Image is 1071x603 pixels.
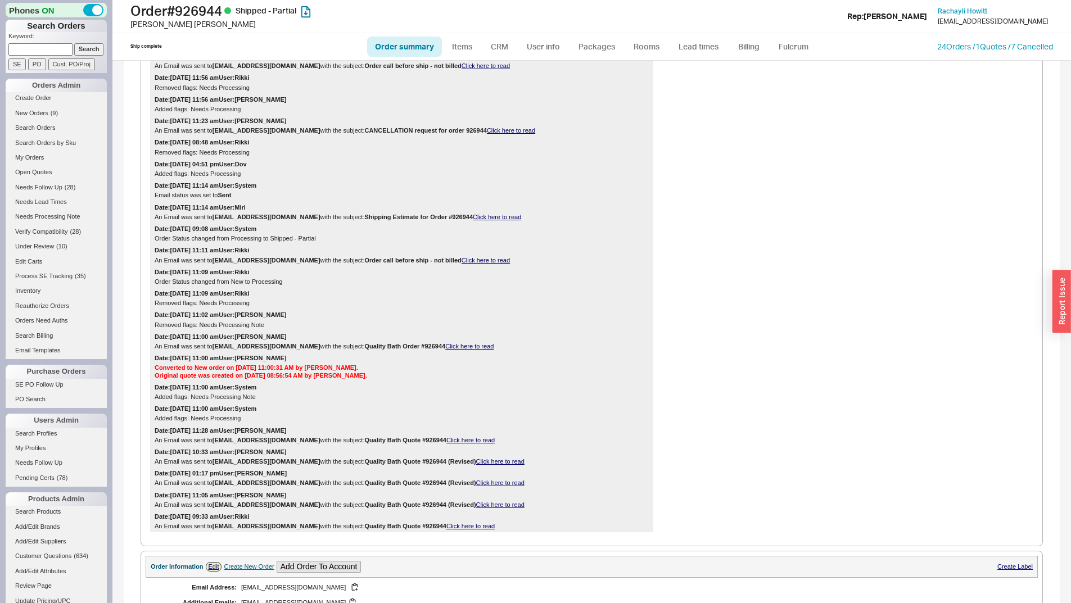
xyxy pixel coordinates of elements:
div: Order Status changed from New to Processing [155,278,649,285]
b: Quality Bath Quote #926944 (Revised) [364,458,476,465]
a: Fulcrum [771,37,817,57]
b: [EMAIL_ADDRESS][DOMAIN_NAME] [213,214,320,220]
a: Billing [729,37,769,57]
div: Date: [DATE] 11:23 am User: [PERSON_NAME] [155,117,287,125]
span: Customer Questions [15,552,71,559]
b: Shipping Estimate for Order #926944 [364,214,473,220]
h1: Order # 926944 [130,3,539,19]
div: Added flags: Needs Processing Note [155,393,649,401]
div: Original quote was created on [DATE] 08:56:54 AM by [PERSON_NAME]. [155,372,649,379]
a: Reauthorize Orders [6,300,107,312]
b: Order call before ship - not billed [364,257,461,264]
div: Date: [DATE] 11:05 am User: [PERSON_NAME] [155,492,287,499]
div: Converted to New order on [DATE] 11:00:31 AM by [PERSON_NAME]. [155,364,649,371]
div: Email Address: [164,584,237,591]
div: Products Admin [6,492,107,506]
div: Date: [DATE] 11:09 am User: Rikki [155,290,250,297]
a: Edit [206,562,222,572]
input: Cust. PO/Proj [48,58,95,70]
div: Removed flags: Needs Processing Note [155,321,649,329]
div: Added flags: Needs Processing [155,415,649,422]
a: Needs Processing Note [6,211,107,223]
a: Search Orders [6,122,107,134]
a: Rachayli Howitt [938,7,987,15]
div: An Email was sent to with the subject: [155,479,649,487]
b: [EMAIL_ADDRESS][DOMAIN_NAME] [213,479,320,486]
div: Date: [DATE] 11:00 am User: [PERSON_NAME] [155,355,287,362]
a: Add/Edit Suppliers [6,536,107,547]
a: Orders Need Auths [6,315,107,327]
b: CANCELLATION request for order 926944 [364,127,486,134]
a: PO Search [6,393,107,405]
a: Add/Edit Attributes [6,565,107,577]
a: Process SE Tracking(35) [6,270,107,282]
span: ( 78 ) [57,474,68,481]
div: An Email was sent to with the subject: [155,343,649,350]
div: Purchase Orders [6,365,107,378]
span: ( 28 ) [65,184,76,191]
a: Under Review(10) [6,241,107,252]
div: [EMAIL_ADDRESS][DOMAIN_NAME] [938,17,1048,25]
b: [EMAIL_ADDRESS][DOMAIN_NAME] [213,127,320,134]
a: Rooms [626,37,668,57]
a: Create Order [6,92,107,104]
a: Search Billing [6,330,107,342]
a: CRM [483,37,516,57]
a: Click here to read [487,127,535,134]
div: Orders Admin [6,79,107,92]
input: PO [28,58,46,70]
span: Needs Processing Note [15,213,80,220]
b: Order call before ship - not billed [364,62,461,69]
b: [EMAIL_ADDRESS][DOMAIN_NAME] [213,501,320,508]
a: Needs Follow Up [6,457,107,469]
div: An Email was sent to with the subject: [155,523,649,530]
a: New Orders(9) [6,107,107,119]
a: 24Orders /1Quotes /7 Cancelled [937,42,1053,51]
div: Date: [DATE] 01:17 pm User: [PERSON_NAME] [155,470,287,477]
div: An Email was sent to with the subject: [155,458,649,465]
a: Click here to read [476,458,525,465]
b: Sent [218,192,232,198]
a: Create Label [997,563,1033,570]
div: Date: [DATE] 11:56 am User: [PERSON_NAME] [155,96,287,103]
a: Verify Compatibility(28) [6,226,107,238]
div: An Email was sent to with the subject: [155,257,649,264]
b: Quality Bath Quote #926944 [364,437,446,443]
span: Verify Compatibility [15,228,68,235]
div: Date: [DATE] 11:11 am User: Rikki [155,247,250,254]
div: Date: [DATE] 11:09 am User: Rikki [155,269,250,276]
a: Search Orders by Sku [6,137,107,149]
div: Order Information [151,563,204,570]
b: [EMAIL_ADDRESS][DOMAIN_NAME] [213,343,320,350]
div: An Email was sent to with the subject: [155,501,649,509]
b: Quality Bath Quote #926944 [364,523,446,529]
a: Needs Follow Up(28) [6,182,107,193]
a: Click here to read [446,523,495,529]
div: Rep: [PERSON_NAME] [847,11,927,22]
a: Items [444,37,481,57]
div: An Email was sent to with the subject: [155,62,649,70]
div: Date: [DATE] 09:33 am User: Rikki [155,513,250,520]
a: Click here to read [473,214,521,220]
div: An Email was sent to with the subject: [155,214,649,221]
span: Under Review [15,243,54,250]
div: Date: [DATE] 11:56 am User: Rikki [155,74,250,81]
div: Date: [DATE] 11:14 am User: System [155,182,256,189]
h1: Search Orders [6,20,107,32]
div: [EMAIL_ADDRESS][DOMAIN_NAME] [241,582,574,593]
a: Pending Certs(78) [6,472,107,484]
span: ( 634 ) [74,552,88,559]
div: Date: [DATE] 11:28 am User: [PERSON_NAME] [155,427,287,434]
a: Search Profiles [6,428,107,439]
div: Email status was set to [155,192,649,199]
a: Add/Edit Brands [6,521,107,533]
b: [EMAIL_ADDRESS][DOMAIN_NAME] [213,62,320,69]
div: Removed flags: Needs Processing [155,149,649,156]
b: [EMAIL_ADDRESS][DOMAIN_NAME] [213,437,320,443]
button: Add Order To Account [277,561,361,573]
a: Needs Lead Times [6,196,107,208]
b: [EMAIL_ADDRESS][DOMAIN_NAME] [213,257,320,264]
div: Phones [6,3,107,17]
span: Process SE Tracking [15,273,73,279]
div: Removed flags: Needs Processing [155,300,649,307]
